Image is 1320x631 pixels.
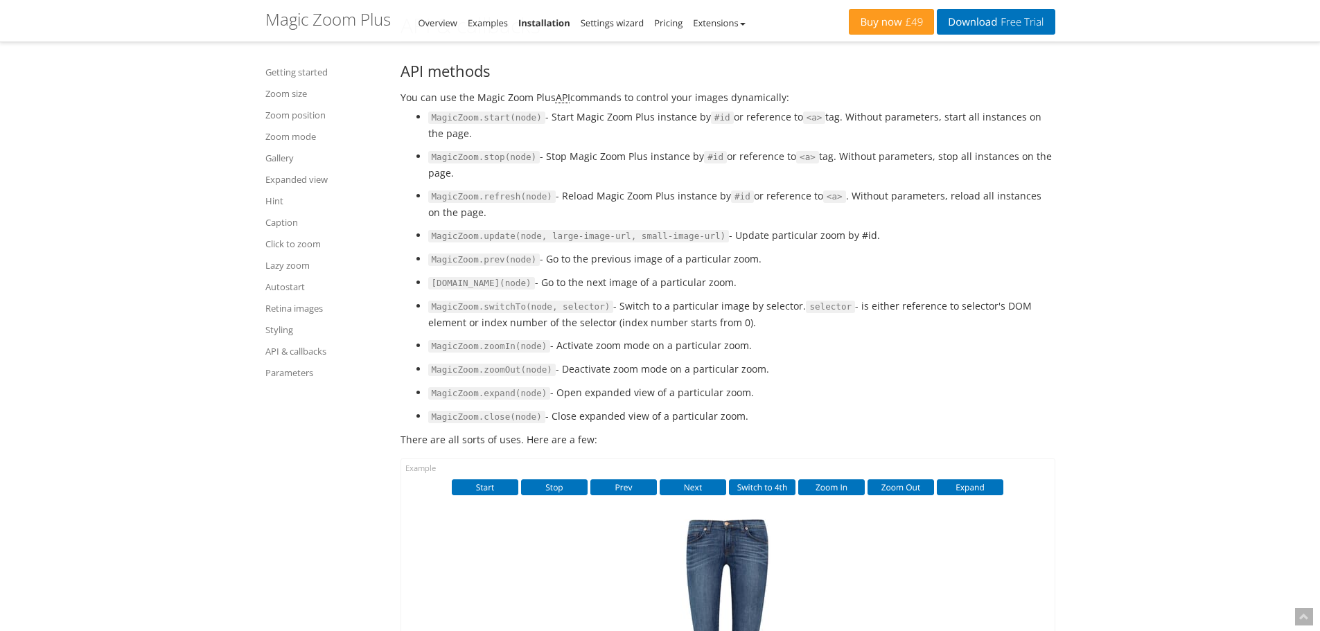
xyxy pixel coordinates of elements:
li: - Activate zoom mode on a particular zoom. [428,337,1055,354]
code: #id [731,190,754,203]
a: Settings wizard [581,17,644,29]
code: MagicZoom.refresh(node) [428,190,556,203]
code: MagicZoom.zoomIn(node) [428,340,551,353]
code: <a> [796,151,819,163]
li: - Start Magic Zoom Plus instance by or reference to tag. Without parameters, start all instances ... [428,109,1055,141]
span: £49 [902,17,924,28]
code: #id [711,112,734,124]
code: #id [704,151,727,163]
a: Examples [468,17,508,29]
a: Caption [265,214,383,231]
button: Switch to 4th [729,479,795,495]
code: MagicZoom.start(node) [428,112,545,124]
a: API & callbacks [265,343,383,359]
code: MagicZoom.zoomOut(node) [428,364,556,376]
button: Zoom Out [868,479,934,495]
li: - Go to the previous image of a particular zoom. [428,251,1055,267]
button: Stop [521,479,588,495]
code: MagicZoom.stop(node) [428,151,540,163]
h3: API methods [401,62,1055,79]
li: - Update particular zoom by #id. [428,227,1055,244]
a: Retina images [265,300,383,317]
button: Expand [937,479,1003,495]
code: MagicZoom.expand(node) [428,387,551,400]
h1: Magic Zoom Plus [265,10,391,28]
button: Start [452,479,518,495]
a: Zoom position [265,107,383,123]
code: [DOMAIN_NAME](node) [428,277,535,290]
a: Hint [265,193,383,209]
code: <a> [823,190,846,203]
a: Expanded view [265,171,383,188]
a: Lazy zoom [265,257,383,274]
a: Parameters [265,364,383,381]
a: Styling [265,321,383,338]
li: - Reload Magic Zoom Plus instance by or reference to . Without parameters, reload all instances o... [428,188,1055,220]
code: MagicZoom.switchTo(node, selector) [428,301,614,313]
a: Autostart [265,278,383,295]
a: Installation [518,17,570,29]
a: DownloadFree Trial [937,9,1055,35]
li: - Close expanded view of a particular zoom. [428,408,1055,425]
code: MagicZoom.close(node) [428,411,545,423]
acronym: Application programming interface [556,91,570,104]
button: Zoom In [798,479,865,495]
button: Next [660,479,726,495]
span: Free Trial [997,17,1044,28]
a: Extensions [693,17,745,29]
code: <a> [803,112,826,124]
a: Getting started [265,64,383,80]
a: Overview [419,17,457,29]
code: selector [806,301,855,313]
a: Zoom mode [265,128,383,145]
a: Gallery [265,150,383,166]
code: MagicZoom.prev(node) [428,254,540,266]
a: Click to zoom [265,235,383,252]
a: Pricing [654,17,683,29]
li: - Switch to a particular image by selector. - is either reference to selector's DOM element or in... [428,298,1055,330]
a: Zoom size [265,85,383,102]
li: - Stop Magic Zoom Plus instance by or reference to tag. Without parameters, stop all instances on... [428,148,1055,181]
a: Buy now£49 [849,9,934,35]
li: - Open expanded view of a particular zoom. [428,384,1055,401]
code: MagicZoom.update(node, large-image-url, small-image-url) [428,230,730,242]
li: - Go to the next image of a particular zoom. [428,274,1055,291]
li: - Deactivate zoom mode on a particular zoom. [428,361,1055,377]
button: Prev [590,479,657,495]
